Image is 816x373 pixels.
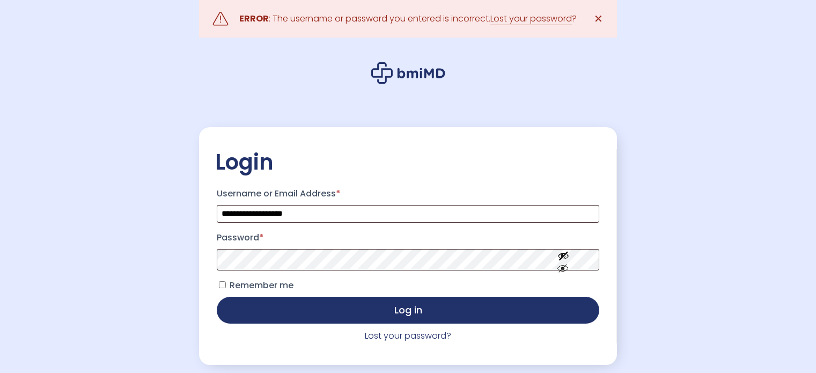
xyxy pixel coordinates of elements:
[217,185,599,202] label: Username or Email Address
[239,12,269,25] strong: ERROR
[365,330,451,342] a: Lost your password?
[587,8,609,30] a: ✕
[219,281,226,288] input: Remember me
[215,149,601,175] h2: Login
[490,12,572,25] a: Lost your password
[239,11,577,26] div: : The username or password you entered is incorrect. ?
[217,297,599,324] button: Log in
[594,11,603,26] span: ✕
[217,229,599,246] label: Password
[230,279,293,291] span: Remember me
[533,241,593,278] button: Show password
